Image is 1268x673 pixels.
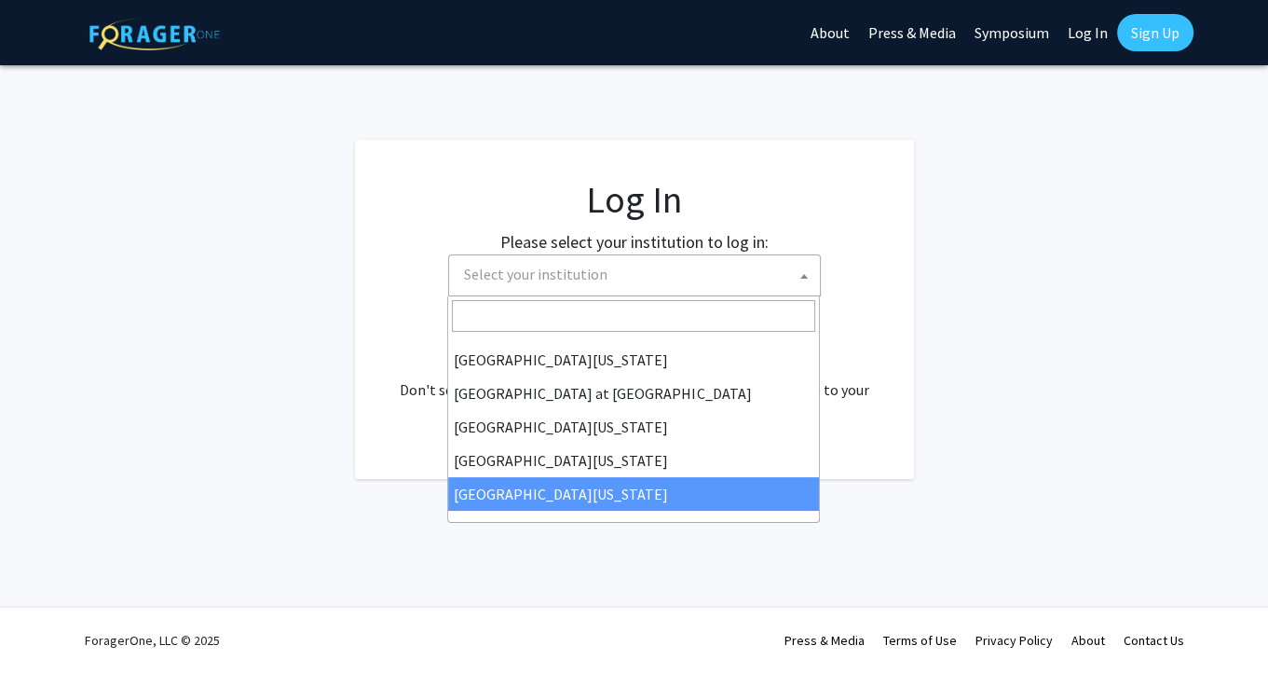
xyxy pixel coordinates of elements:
li: [PERSON_NAME][GEOGRAPHIC_DATA] [448,511,819,544]
a: About [1071,632,1105,649]
a: Contact Us [1124,632,1184,649]
span: Select your institution [457,255,820,294]
span: Select your institution [448,254,821,296]
img: ForagerOne Logo [89,18,220,50]
a: Sign Up [1117,14,1193,51]
span: Select your institution [464,265,607,283]
div: No account? . Don't see your institution? about bringing ForagerOne to your institution. [392,334,877,423]
li: [GEOGRAPHIC_DATA][US_STATE] [448,410,819,444]
a: Press & Media [784,632,865,649]
a: Terms of Use [883,632,957,649]
li: [GEOGRAPHIC_DATA][US_STATE] [448,477,819,511]
h1: Log In [392,177,877,222]
iframe: Chat [14,589,79,659]
div: ForagerOne, LLC © 2025 [85,608,220,673]
input: Search [452,300,815,332]
label: Please select your institution to log in: [500,229,769,254]
li: [GEOGRAPHIC_DATA] at [GEOGRAPHIC_DATA] [448,377,819,410]
li: [GEOGRAPHIC_DATA][US_STATE] [448,444,819,477]
li: [GEOGRAPHIC_DATA][US_STATE] [448,343,819,377]
a: Privacy Policy [975,632,1053,649]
